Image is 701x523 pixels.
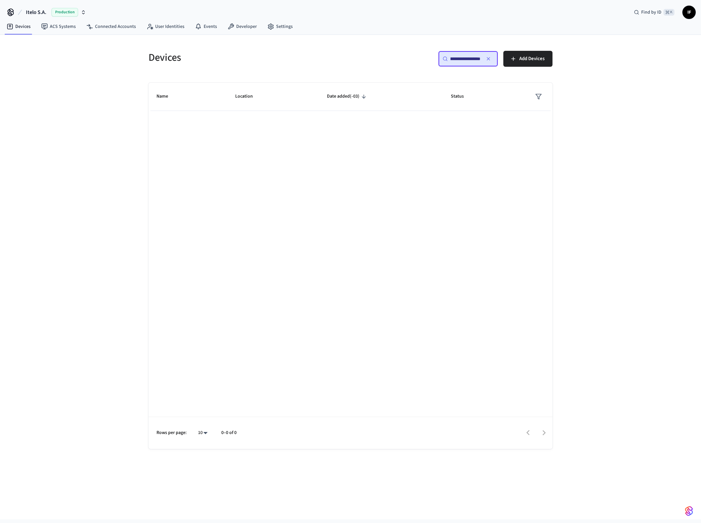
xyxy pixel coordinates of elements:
a: Settings [262,21,298,33]
span: Production [51,8,78,17]
span: Status [451,91,472,102]
span: Add Devices [519,54,545,63]
h5: Devices [149,51,347,64]
a: Devices [1,21,36,33]
span: Location [235,91,261,102]
p: 0–0 of 0 [221,429,237,436]
a: Developer [222,21,262,33]
a: User Identities [141,21,190,33]
div: 10 [195,428,211,438]
span: ⌘ K [663,9,674,16]
table: sticky table [149,83,552,111]
span: IF [683,6,695,18]
span: Name [156,91,177,102]
p: Rows per page: [156,429,187,436]
button: Add Devices [503,51,552,67]
a: Events [190,21,222,33]
button: IF [682,6,696,19]
img: SeamLogoGradient.69752ec5.svg [685,506,693,516]
span: Itelo S.A. [26,8,46,16]
a: ACS Systems [36,21,81,33]
a: Connected Accounts [81,21,141,33]
span: Find by ID [641,9,661,16]
span: Date added(-03) [327,91,368,102]
div: Find by ID⌘ K [629,6,680,18]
